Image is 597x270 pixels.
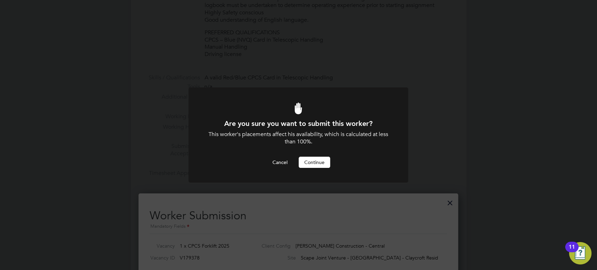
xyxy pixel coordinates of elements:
h1: Are you sure you want to submit this worker? [207,119,389,128]
button: Open Resource Center, 11 new notifications [569,242,591,264]
div: This worker's placements affect his availability, which is calculated at less than 100%. [207,131,389,145]
div: 11 [569,247,575,256]
button: Continue [299,157,330,168]
button: Cancel [267,157,293,168]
